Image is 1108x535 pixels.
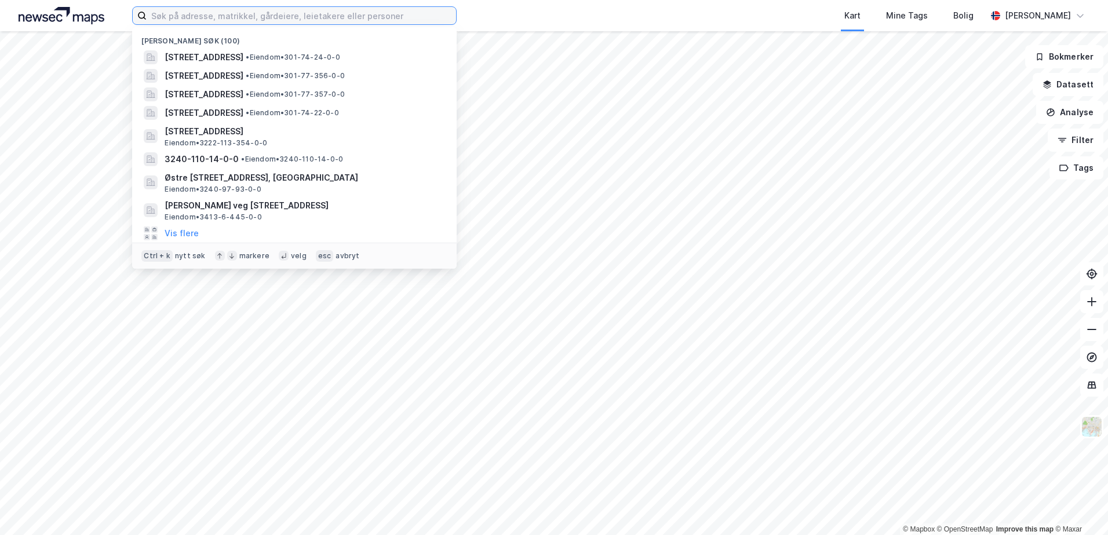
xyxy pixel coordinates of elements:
[239,251,269,261] div: markere
[886,9,928,23] div: Mine Tags
[165,69,243,83] span: [STREET_ADDRESS]
[147,7,456,24] input: Søk på adresse, matrikkel, gårdeiere, leietakere eller personer
[1049,156,1103,179] button: Tags
[246,108,338,118] span: Eiendom • 301-74-22-0-0
[165,171,443,185] span: Østre [STREET_ADDRESS], [GEOGRAPHIC_DATA]
[241,155,343,164] span: Eiendom • 3240-110-14-0-0
[246,90,249,98] span: •
[165,87,243,101] span: [STREET_ADDRESS]
[165,199,443,212] span: [PERSON_NAME] veg [STREET_ADDRESS]
[1036,101,1103,124] button: Analyse
[141,250,173,262] div: Ctrl + k
[246,53,340,62] span: Eiendom • 301-74-24-0-0
[316,250,334,262] div: esc
[165,124,443,138] span: [STREET_ADDRESS]
[1048,129,1103,152] button: Filter
[246,108,249,117] span: •
[246,71,345,80] span: Eiendom • 301-77-356-0-0
[1025,45,1103,68] button: Bokmerker
[903,525,935,533] a: Mapbox
[1081,416,1103,438] img: Z
[937,525,993,533] a: OpenStreetMap
[246,90,345,99] span: Eiendom • 301-77-357-0-0
[1033,73,1103,96] button: Datasett
[246,71,249,80] span: •
[165,50,243,64] span: [STREET_ADDRESS]
[1005,9,1071,23] div: [PERSON_NAME]
[291,251,307,261] div: velg
[336,251,359,261] div: avbryt
[246,53,249,61] span: •
[165,138,267,148] span: Eiendom • 3222-113-354-0-0
[165,106,243,120] span: [STREET_ADDRESS]
[165,212,261,222] span: Eiendom • 3413-6-445-0-0
[953,9,974,23] div: Bolig
[165,226,199,240] button: Vis flere
[165,185,261,194] span: Eiendom • 3240-97-93-0-0
[996,525,1054,533] a: Improve this map
[132,27,457,48] div: [PERSON_NAME] søk (100)
[165,152,239,166] span: 3240-110-14-0-0
[19,7,104,24] img: logo.a4113a55bc3d86da70a041830d287a7e.svg
[175,251,206,261] div: nytt søk
[844,9,861,23] div: Kart
[241,155,245,163] span: •
[1050,479,1108,535] iframe: Chat Widget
